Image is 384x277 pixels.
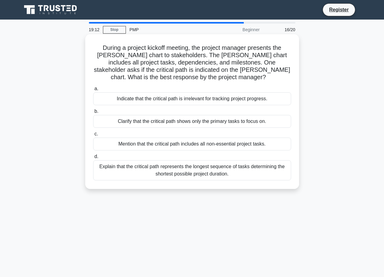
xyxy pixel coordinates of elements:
[94,109,98,114] span: b.
[126,24,210,36] div: PMP
[325,6,352,13] a: Register
[85,24,103,36] div: 19:12
[94,86,98,91] span: a.
[93,44,292,81] h5: During a project kickoff meeting, the project manager presents the [PERSON_NAME] chart to stakeho...
[94,131,98,136] span: c.
[93,92,291,105] div: Indicate that the critical path is irrelevant for tracking project progress.
[263,24,299,36] div: 16/20
[93,115,291,128] div: Clarify that the critical path shows only the primary tasks to focus on.
[210,24,263,36] div: Beginner
[103,26,126,34] a: Stop
[94,154,98,159] span: d.
[93,138,291,150] div: Mention that the critical path includes all non-essential project tasks.
[93,160,291,180] div: Explain that the critical path represents the longest sequence of tasks determining the shortest ...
